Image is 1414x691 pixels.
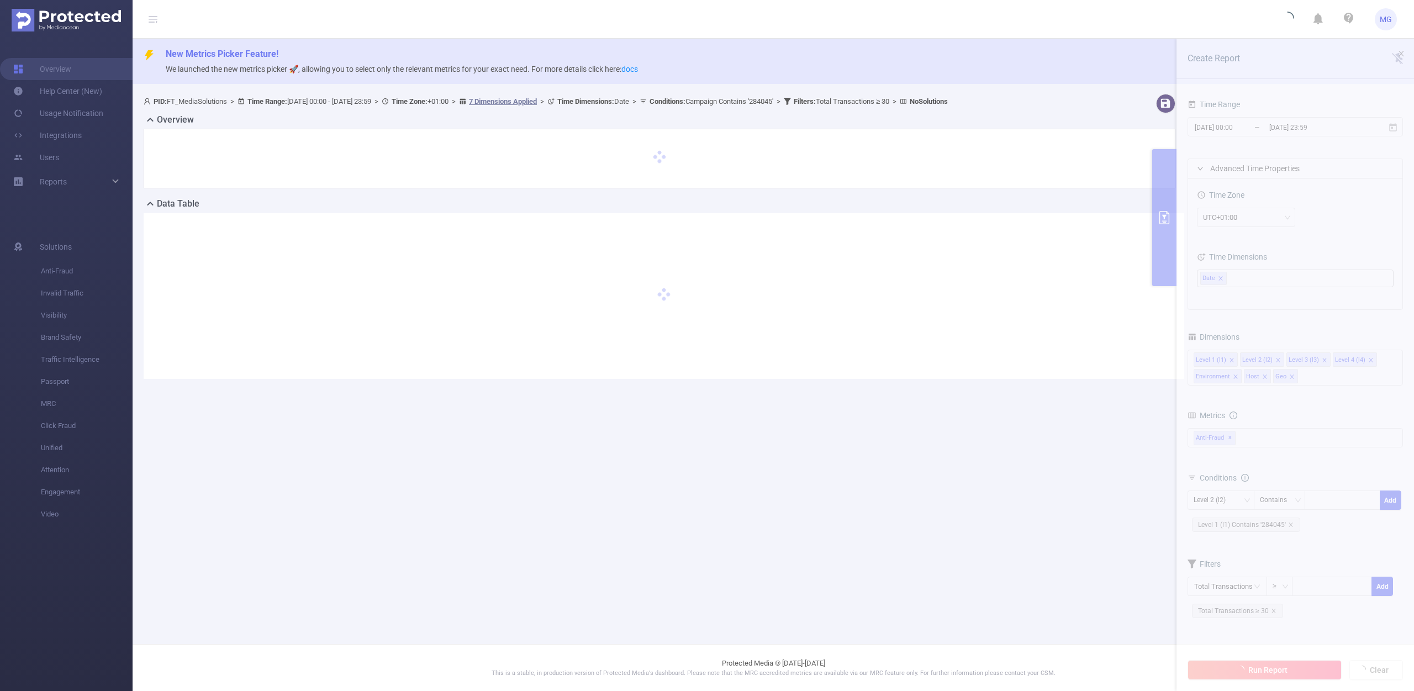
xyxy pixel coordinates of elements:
span: > [773,97,784,106]
img: Protected Media [12,9,121,31]
span: > [629,97,640,106]
span: MRC [41,393,133,415]
span: > [371,97,382,106]
span: New Metrics Picker Feature! [166,49,278,59]
span: Anti-Fraud [41,260,133,282]
b: Conditions : [650,97,685,106]
span: Passport [41,371,133,393]
i: icon: thunderbolt [144,50,155,61]
a: Reports [40,171,67,193]
span: Click Fraud [41,415,133,437]
span: We launched the new metrics picker 🚀, allowing you to select only the relevant metrics for your e... [166,65,638,73]
b: Time Zone: [392,97,428,106]
a: docs [621,65,638,73]
span: > [449,97,459,106]
span: Unified [41,437,133,459]
span: Brand Safety [41,326,133,349]
span: Reports [40,177,67,186]
span: > [889,97,900,106]
span: Date [557,97,629,106]
a: Users [13,146,59,168]
b: Time Range: [247,97,287,106]
span: Attention [41,459,133,481]
b: Filters : [794,97,816,106]
footer: Protected Media © [DATE]-[DATE] [133,644,1414,691]
a: Integrations [13,124,82,146]
i: icon: user [144,98,154,105]
b: PID: [154,97,167,106]
h2: Data Table [157,197,199,210]
span: Visibility [41,304,133,326]
span: Traffic Intelligence [41,349,133,371]
span: Total Transactions ≥ 30 [794,97,889,106]
span: Solutions [40,236,72,258]
span: Video [41,503,133,525]
span: Invalid Traffic [41,282,133,304]
span: Campaign Contains '284045' [650,97,773,106]
span: MG [1380,8,1392,30]
h2: Overview [157,113,194,126]
a: Overview [13,58,71,80]
a: Usage Notification [13,102,103,124]
a: Help Center (New) [13,80,102,102]
span: > [227,97,238,106]
b: Time Dimensions : [557,97,614,106]
b: No Solutions [910,97,948,106]
span: FT_MediaSolutions [DATE] 00:00 - [DATE] 23:59 +01:00 [144,97,948,106]
p: This is a stable, in production version of Protected Media's dashboard. Please note that the MRC ... [160,669,1386,678]
i: icon: loading [1281,12,1294,27]
i: icon: close [1397,50,1405,57]
span: > [537,97,547,106]
u: 7 Dimensions Applied [469,97,537,106]
span: Engagement [41,481,133,503]
button: icon: close [1397,48,1405,60]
